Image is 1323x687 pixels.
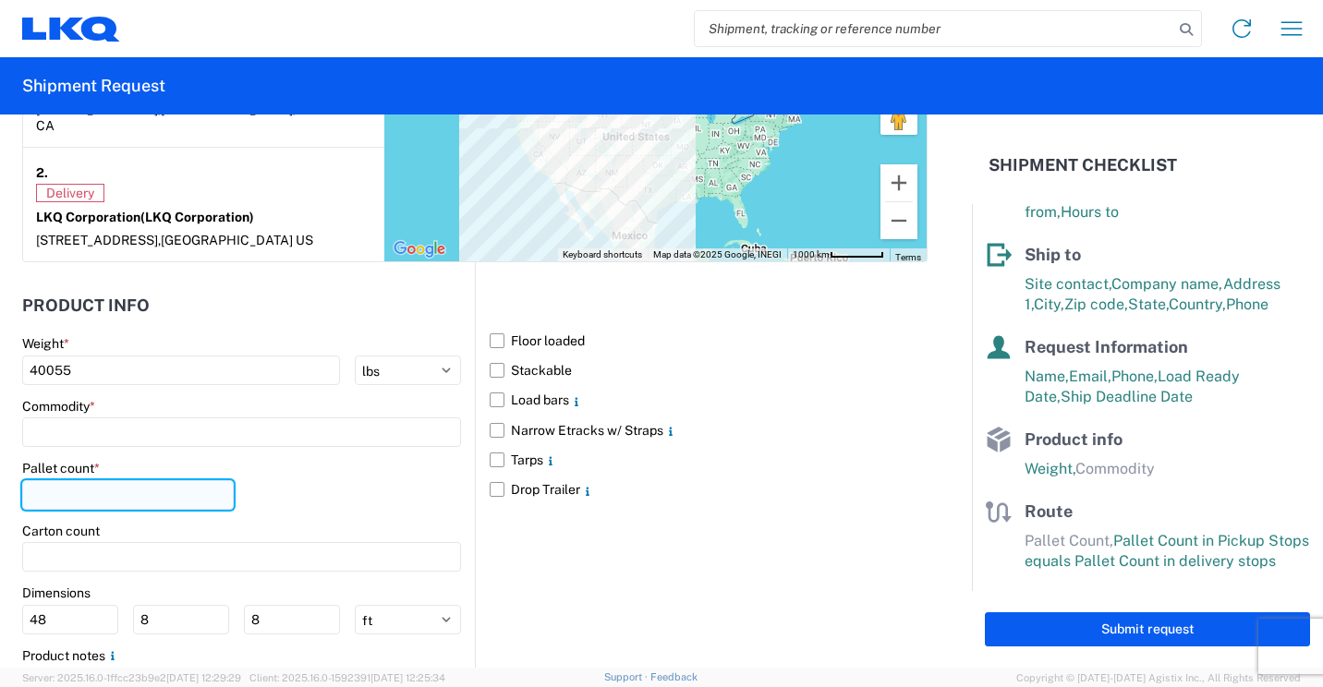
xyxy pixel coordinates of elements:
[22,460,100,476] label: Pallet count
[22,585,91,601] label: Dimensions
[695,11,1173,46] input: Shipment, tracking or reference number
[490,416,928,445] label: Narrow Etracks w/ Straps
[36,233,161,247] span: [STREET_ADDRESS],
[389,237,450,261] a: Open this area in Google Maps (opens a new window)
[1061,388,1193,405] span: Ship Deadline Date
[1016,669,1301,686] span: Copyright © [DATE]-[DATE] Agistix Inc., All Rights Reserved
[1111,275,1223,293] span: Company name,
[22,605,118,634] input: L
[490,326,928,356] label: Floor loaded
[36,102,369,133] span: [GEOGRAPHIC_DATA], MB R2C2Z2 CA
[880,202,917,239] button: Zoom out
[653,249,782,259] span: Map data ©2025 Google, INEGI
[490,445,928,475] label: Tarps
[604,671,650,682] a: Support
[22,75,165,97] h2: Shipment Request
[1025,429,1123,449] span: Product info
[1025,245,1081,264] span: Ship to
[1025,337,1188,356] span: Request Information
[1061,203,1119,221] span: Hours to
[1226,295,1268,313] span: Phone
[880,98,917,135] button: Drag Pegman onto the map to open Street View
[787,248,890,261] button: Map Scale: 1000 km per 55 pixels
[650,671,698,682] a: Feedback
[1111,368,1158,385] span: Phone,
[1025,501,1073,521] span: Route
[1034,295,1064,313] span: City,
[389,237,450,261] img: Google
[36,184,104,202] span: Delivery
[1169,295,1226,313] span: Country,
[166,672,241,683] span: [DATE] 12:29:29
[244,605,340,634] input: H
[1128,295,1169,313] span: State,
[1025,532,1113,549] span: Pallet Count,
[490,356,928,385] label: Stackable
[490,475,928,504] label: Drop Trailer
[36,161,48,184] strong: 2.
[1025,275,1111,293] span: Site contact,
[563,248,642,261] button: Keyboard shortcuts
[140,210,254,224] span: (LKQ Corporation)
[370,672,445,683] span: [DATE] 12:25:34
[793,249,830,259] span: 1000 km
[22,672,241,683] span: Server: 2025.16.0-1ffcc23b9e2
[22,398,95,415] label: Commodity
[22,647,120,664] label: Product notes
[1069,368,1111,385] span: Email,
[985,612,1310,646] button: Submit request
[249,672,445,683] span: Client: 2025.16.0-1592391
[22,296,150,315] h2: Product Info
[1075,460,1155,477] span: Commodity
[22,335,69,352] label: Weight
[1025,532,1309,570] span: Pallet Count in Pickup Stops equals Pallet Count in delivery stops
[1025,460,1075,477] span: Weight,
[1025,368,1069,385] span: Name,
[895,252,921,262] a: Terms
[133,605,229,634] input: W
[22,523,100,539] label: Carton count
[161,233,313,247] span: [GEOGRAPHIC_DATA] US
[36,210,254,224] strong: LKQ Corporation
[1064,295,1128,313] span: Zip code,
[989,154,1177,176] h2: Shipment Checklist
[880,164,917,201] button: Zoom in
[490,385,928,415] label: Load bars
